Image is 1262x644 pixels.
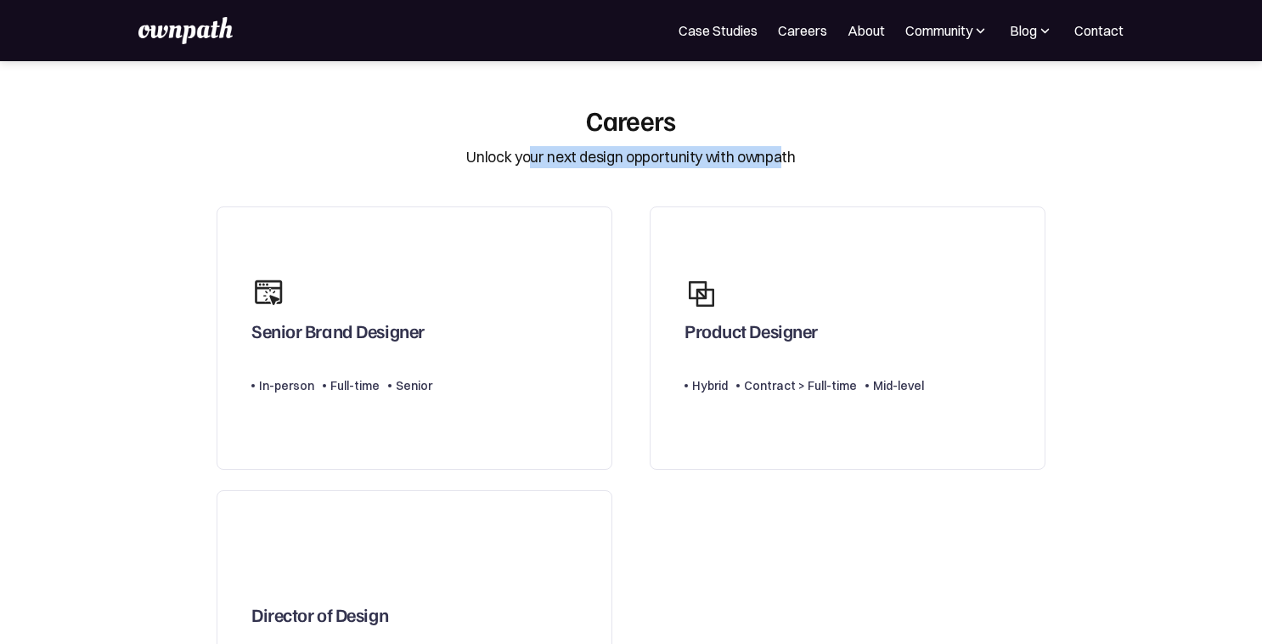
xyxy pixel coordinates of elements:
a: Case Studies [679,20,758,41]
div: Unlock your next design opportunity with ownpath [466,146,795,168]
a: Product DesignerHybridContract > Full-timeMid-level [650,206,1045,471]
div: Product Designer [685,319,818,350]
div: Community [905,20,972,41]
div: Blog [1010,20,1054,41]
div: Careers [586,104,676,136]
div: Community [905,20,989,41]
div: Hybrid [692,376,728,396]
a: Senior Brand DesignerIn-personFull-timeSenior [217,206,612,471]
div: Mid-level [873,376,924,396]
a: Careers [778,20,827,41]
div: Senior Brand Designer [251,319,425,350]
a: Contact [1074,20,1124,41]
div: Contract > Full-time [744,376,857,396]
div: Full-time [330,376,380,396]
div: In-person [259,376,314,396]
div: Director of Design [251,603,388,634]
div: Blog [1010,20,1037,41]
a: About [848,20,885,41]
div: Senior [396,376,432,396]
